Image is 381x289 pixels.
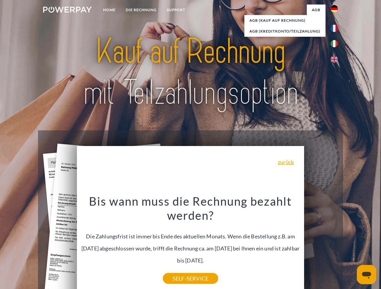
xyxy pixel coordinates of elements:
[331,56,338,63] img: en
[244,15,325,26] a: AGB (Kauf auf Rechnung)
[331,40,338,47] img: it
[43,7,92,13] img: logo-powerpay-white.svg
[307,5,325,15] a: agb
[331,25,338,32] img: fr
[81,194,301,278] div: Die Zahlungsfrist ist immer bis Ende des aktuellen Monats. Wenn die Bestellung z.B. am [DATE] abg...
[58,29,323,115] img: title-powerpay_de.svg
[278,159,294,165] a: zurück
[98,5,121,15] a: Home
[162,5,190,15] a: SUPPORT
[244,26,325,37] a: AGB (Kreditkonto/Teilzahlung)
[163,273,218,284] a: SELF-SERVICE
[357,265,376,284] iframe: Schaltfläche zum Öffnen des Messaging-Fensters
[121,5,162,15] a: DIE RECHNUNG
[331,5,338,12] img: de
[81,194,301,223] h3: Bis wann muss die Rechnung bezahlt werden?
